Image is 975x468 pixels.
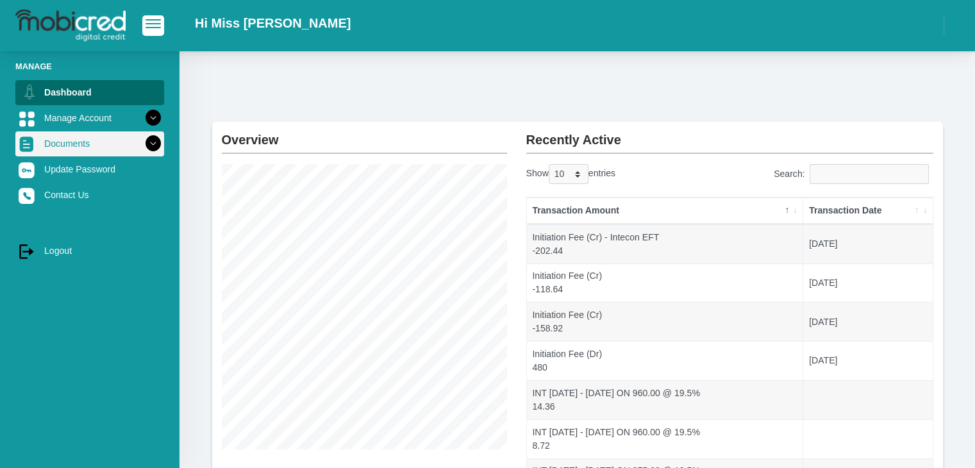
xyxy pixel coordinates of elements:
a: Update Password [15,157,164,181]
td: [DATE] [803,224,932,263]
img: logo-mobicred.svg [15,10,126,42]
a: Dashboard [15,80,164,104]
td: INT [DATE] - [DATE] ON 960.00 @ 19.5% 14.36 [527,380,804,419]
th: Transaction Amount: activate to sort column descending [527,197,804,224]
label: Show entries [526,164,615,184]
th: Transaction Date: activate to sort column ascending [803,197,932,224]
a: Logout [15,238,164,263]
h2: Recently Active [526,122,933,147]
td: Initiation Fee (Cr) -118.64 [527,263,804,303]
td: Initiation Fee (Dr) 480 [527,341,804,380]
h2: Overview [222,122,507,147]
td: [DATE] [803,302,932,341]
td: [DATE] [803,341,932,380]
td: Initiation Fee (Cr) -158.92 [527,302,804,341]
td: Initiation Fee (Cr) - Intecon EFT -202.44 [527,224,804,263]
label: Search: [774,164,933,184]
a: Manage Account [15,106,164,130]
td: [DATE] [803,263,932,303]
select: Showentries [549,164,588,184]
h2: Hi Miss [PERSON_NAME] [195,15,351,31]
a: Documents [15,131,164,156]
a: Contact Us [15,183,164,207]
li: Manage [15,60,164,72]
input: Search: [810,164,929,184]
td: INT [DATE] - [DATE] ON 960.00 @ 19.5% 8.72 [527,419,804,458]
